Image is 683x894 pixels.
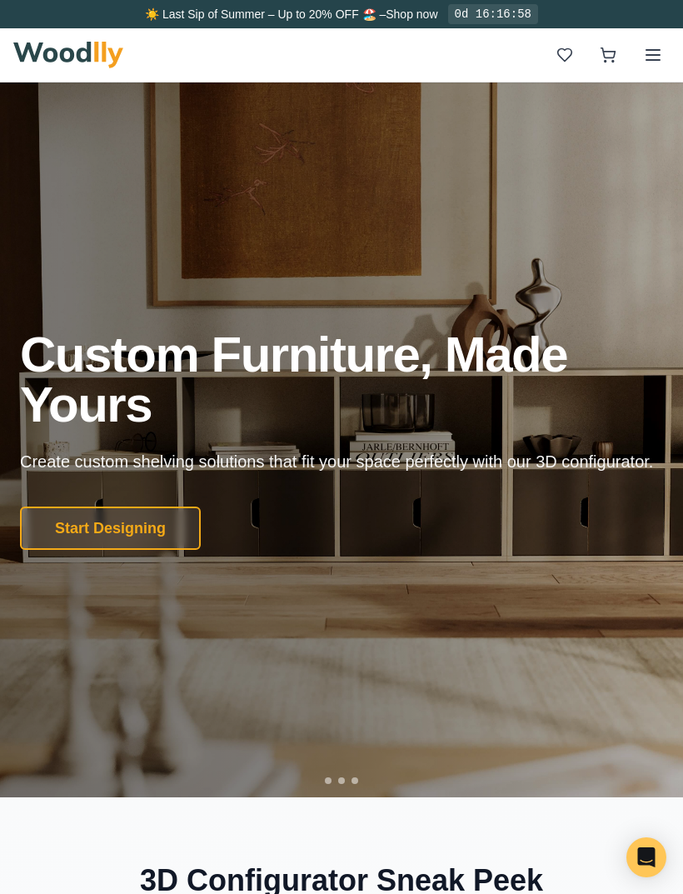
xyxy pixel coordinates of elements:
div: 0d 16:16:58 [448,4,538,24]
h1: Custom Furniture, Made Yours [20,330,663,430]
img: Woodlly [13,42,123,68]
a: Shop now [386,7,437,21]
p: Create custom shelving solutions that fit your space perfectly with our 3D configurator. [20,450,660,473]
span: ☀️ Last Sip of Summer – Up to 20% OFF 🏖️ – [145,7,386,21]
div: Open Intercom Messenger [626,837,666,877]
button: Start Designing [20,507,201,550]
